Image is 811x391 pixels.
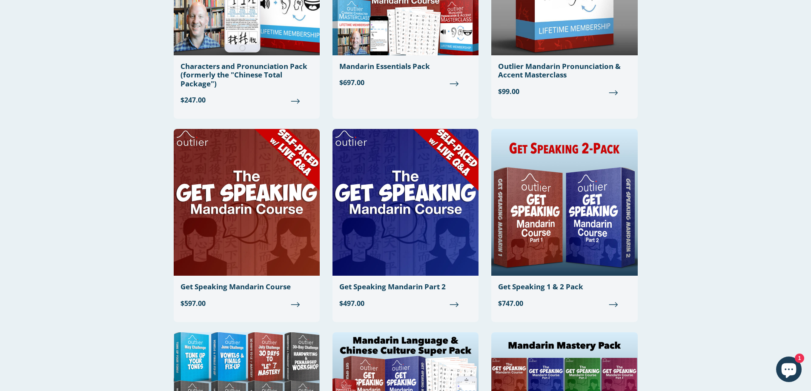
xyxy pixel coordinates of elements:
div: Outlier Mandarin Pronunciation & Accent Masterclass [498,62,630,80]
a: Get Speaking 1 & 2 Pack $747.00 [491,129,637,315]
span: $497.00 [339,298,472,308]
img: Get Speaking Mandarin Part 2 [332,129,479,276]
span: $99.00 [498,86,630,97]
span: $697.00 [339,77,472,88]
img: Get Speaking 1 & 2 Pack [491,129,637,276]
div: Get Speaking 1 & 2 Pack [498,283,630,291]
span: $597.00 [181,298,313,308]
div: Get Speaking Mandarin Part 2 [339,283,472,291]
span: $747.00 [498,298,630,308]
inbox-online-store-chat: Shopify online store chat [774,357,804,384]
a: Get Speaking Mandarin Course $597.00 [174,129,320,315]
div: Mandarin Essentials Pack [339,62,472,71]
span: $247.00 [181,95,313,105]
a: Get Speaking Mandarin Part 2 $497.00 [332,129,479,315]
div: Characters and Pronunciation Pack (formerly the "Chinese Total Package") [181,62,313,88]
img: Get Speaking Mandarin Course [174,129,320,276]
div: Get Speaking Mandarin Course [181,283,313,291]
